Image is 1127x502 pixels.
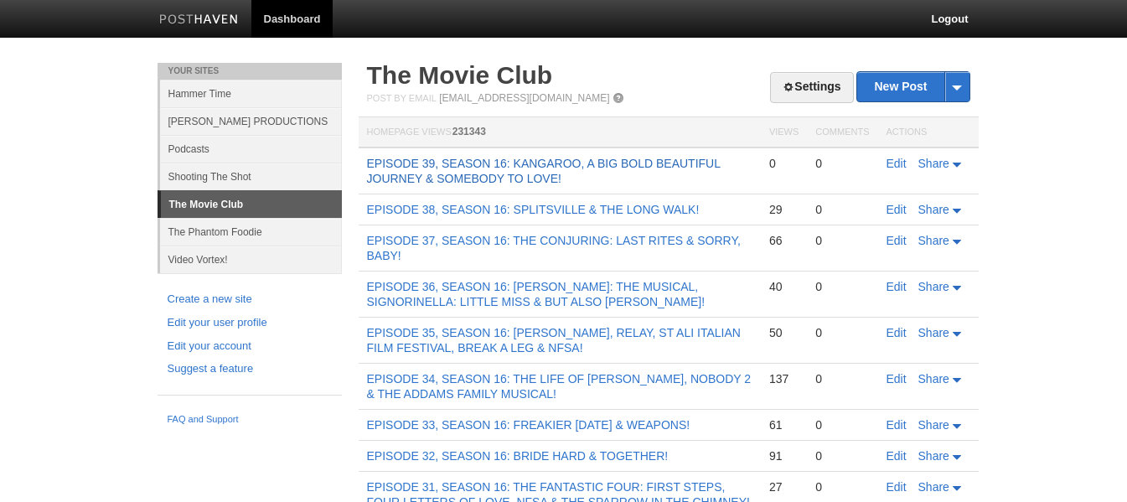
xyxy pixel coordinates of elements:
a: Edit [887,449,907,463]
span: Share [918,157,949,170]
div: 66 [769,233,799,248]
a: Edit your user profile [168,314,332,332]
a: Settings [770,72,853,103]
div: 0 [815,233,869,248]
div: 0 [815,448,869,463]
a: The Phantom Foodie [160,218,342,246]
div: 61 [769,417,799,432]
a: Edit [887,372,907,386]
div: 0 [815,371,869,386]
a: FAQ and Support [168,412,332,427]
a: [PERSON_NAME] PRODUCTIONS [160,107,342,135]
a: Edit [887,480,907,494]
div: 91 [769,448,799,463]
th: Homepage Views [359,117,761,148]
span: Share [918,418,949,432]
a: EPISODE 38, SEASON 16: SPLITSVILLE & THE LONG WALK! [367,203,700,216]
a: Hammer Time [160,80,342,107]
a: EPISODE 34, SEASON 16: THE LIFE OF [PERSON_NAME], NOBODY 2 & THE ADDAMS FAMILY MUSICAL! [367,372,752,401]
span: Post by Email [367,93,437,103]
a: Suggest a feature [168,360,332,378]
span: Share [918,372,949,386]
a: EPISODE 32, SEASON 16: BRIDE HARD & TOGETHER! [367,449,669,463]
span: 231343 [452,126,486,137]
div: 0 [769,156,799,171]
a: EPISODE 35, SEASON 16: [PERSON_NAME], RELAY, ST ALI ITALIAN FILM FESTIVAL, BREAK A LEG & NFSA! [367,326,741,355]
div: 137 [769,371,799,386]
div: 0 [815,325,869,340]
a: Video Vortex! [160,246,342,273]
div: 0 [815,479,869,494]
th: Comments [807,117,877,148]
div: 40 [769,279,799,294]
a: New Post [857,72,969,101]
th: Views [761,117,807,148]
span: Share [918,280,949,293]
li: Your Sites [158,63,342,80]
a: EPISODE 39, SEASON 16: KANGAROO, A BIG BOLD BEAUTIFUL JOURNEY & SOMEBODY TO LOVE! [367,157,721,185]
span: Share [918,234,949,247]
th: Actions [878,117,979,148]
span: Share [918,203,949,216]
span: Share [918,326,949,339]
a: Edit [887,157,907,170]
div: 0 [815,156,869,171]
a: The Movie Club [161,191,342,218]
a: Podcasts [160,135,342,163]
a: Edit [887,418,907,432]
div: 29 [769,202,799,217]
a: The Movie Club [367,61,553,89]
a: EPISODE 37, SEASON 16: THE CONJURING: LAST RITES & SORRY, BABY! [367,234,741,262]
div: 50 [769,325,799,340]
img: Posthaven-bar [159,14,239,27]
a: Edit [887,234,907,247]
div: 0 [815,279,869,294]
a: Create a new site [168,291,332,308]
span: Share [918,480,949,494]
div: 27 [769,479,799,494]
a: EPISODE 33, SEASON 16: FREAKIER [DATE] & WEAPONS! [367,418,690,432]
a: Edit [887,326,907,339]
span: Share [918,449,949,463]
a: EPISODE 36, SEASON 16: [PERSON_NAME]: THE MUSICAL, SIGNORINELLA: LITTLE MISS & BUT ALSO [PERSON_N... [367,280,706,308]
div: 0 [815,202,869,217]
div: 0 [815,417,869,432]
a: [EMAIL_ADDRESS][DOMAIN_NAME] [439,92,609,104]
a: Edit [887,280,907,293]
a: Edit your account [168,338,332,355]
a: Edit [887,203,907,216]
a: Shooting The Shot [160,163,342,190]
